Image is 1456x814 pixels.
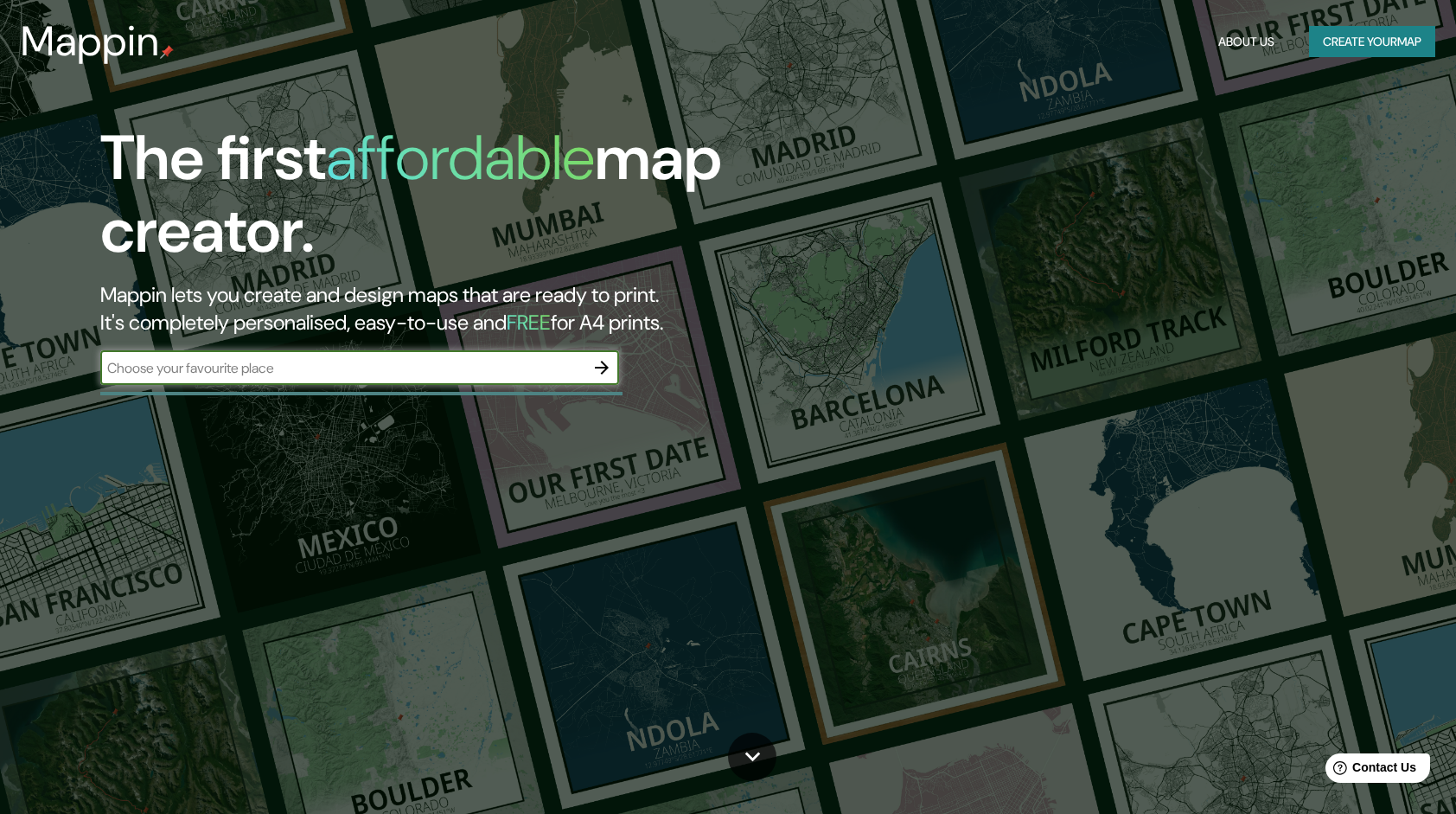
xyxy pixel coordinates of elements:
h5: FREE [507,309,551,336]
h1: The first map creator. [100,122,828,281]
button: Create yourmap [1309,26,1435,58]
input: Choose your favourite place [100,358,584,378]
button: About Us [1211,26,1281,58]
h3: Mappin [21,17,160,66]
h1: affordable [326,118,595,198]
iframe: Help widget launcher [1302,747,1437,795]
h2: Mappin lets you create and design maps that are ready to print. It's completely personalised, eas... [100,281,828,336]
img: mappin-pin [160,45,174,59]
